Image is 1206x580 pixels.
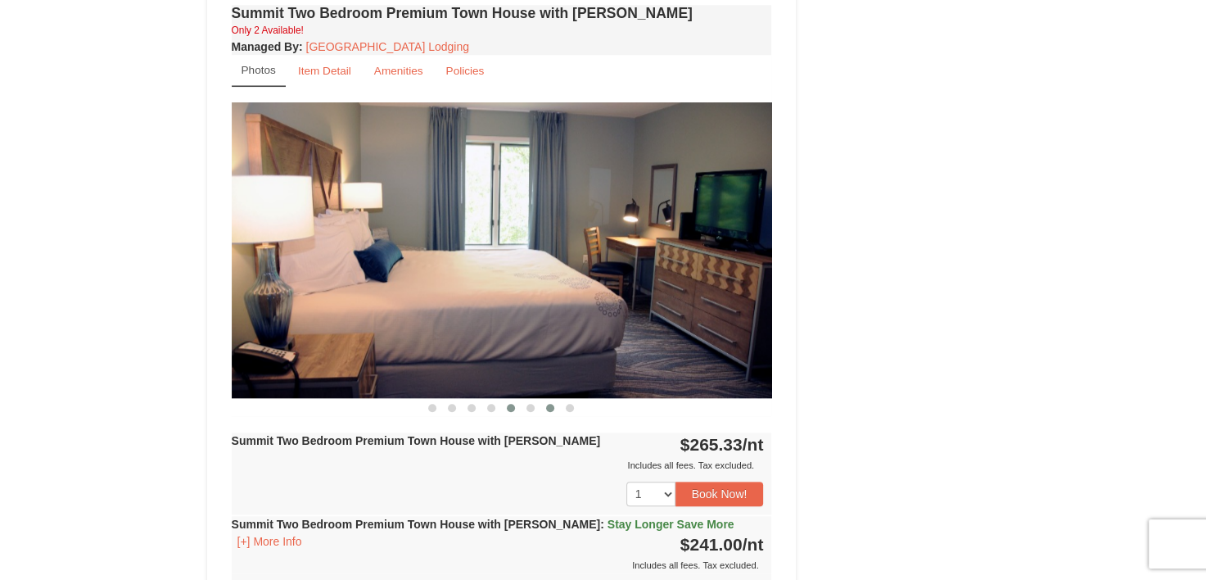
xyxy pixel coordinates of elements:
a: Photos [232,55,286,87]
small: Photos [242,64,276,76]
div: Includes all fees. Tax excluded. [232,457,764,474]
small: Only 2 Available! [232,25,304,36]
strong: Summit Two Bedroom Premium Town House with [PERSON_NAME] [232,518,734,531]
span: Managed By [232,40,299,53]
a: [GEOGRAPHIC_DATA] Lodging [306,40,469,53]
span: /nt [743,435,764,454]
button: [+] More Info [232,532,308,551]
img: 18876286-223-14f163cc.png [232,102,772,398]
h4: Summit Two Bedroom Premium Town House with [PERSON_NAME] [232,5,772,21]
strong: Summit Two Bedroom Premium Town House with [PERSON_NAME] [232,434,601,447]
strong: $265.33 [680,435,764,454]
span: $241.00 [680,535,743,554]
a: Amenities [364,55,434,87]
a: Item Detail [287,55,362,87]
span: Stay Longer Save More [608,518,734,531]
small: Item Detail [298,65,351,77]
small: Amenities [374,65,423,77]
span: /nt [743,535,764,554]
a: Policies [435,55,495,87]
div: Includes all fees. Tax excluded. [232,557,764,573]
small: Policies [445,65,484,77]
button: Book Now! [675,482,764,506]
span: : [600,518,604,531]
strong: : [232,40,303,53]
